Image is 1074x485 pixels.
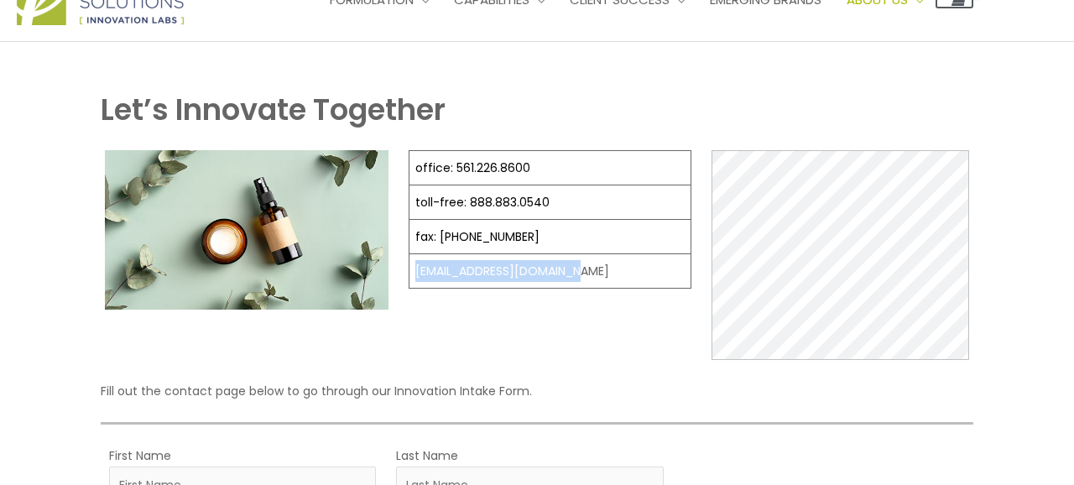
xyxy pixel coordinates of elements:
a: toll-free: 888.883.0540 [415,194,550,211]
a: office: 561.226.8600 [415,159,530,176]
label: First Name [109,445,171,467]
strong: Let’s Innovate Together [101,89,446,130]
td: [EMAIL_ADDRESS][DOMAIN_NAME] [409,254,691,289]
a: fax: [PHONE_NUMBER] [415,228,540,245]
label: Last Name [396,445,458,467]
p: Fill out the contact page below to go through our Innovation Intake Form. [101,380,973,402]
img: Contact page image for private label skincare manufacturer Cosmetic solutions shows a skin care b... [105,150,388,310]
